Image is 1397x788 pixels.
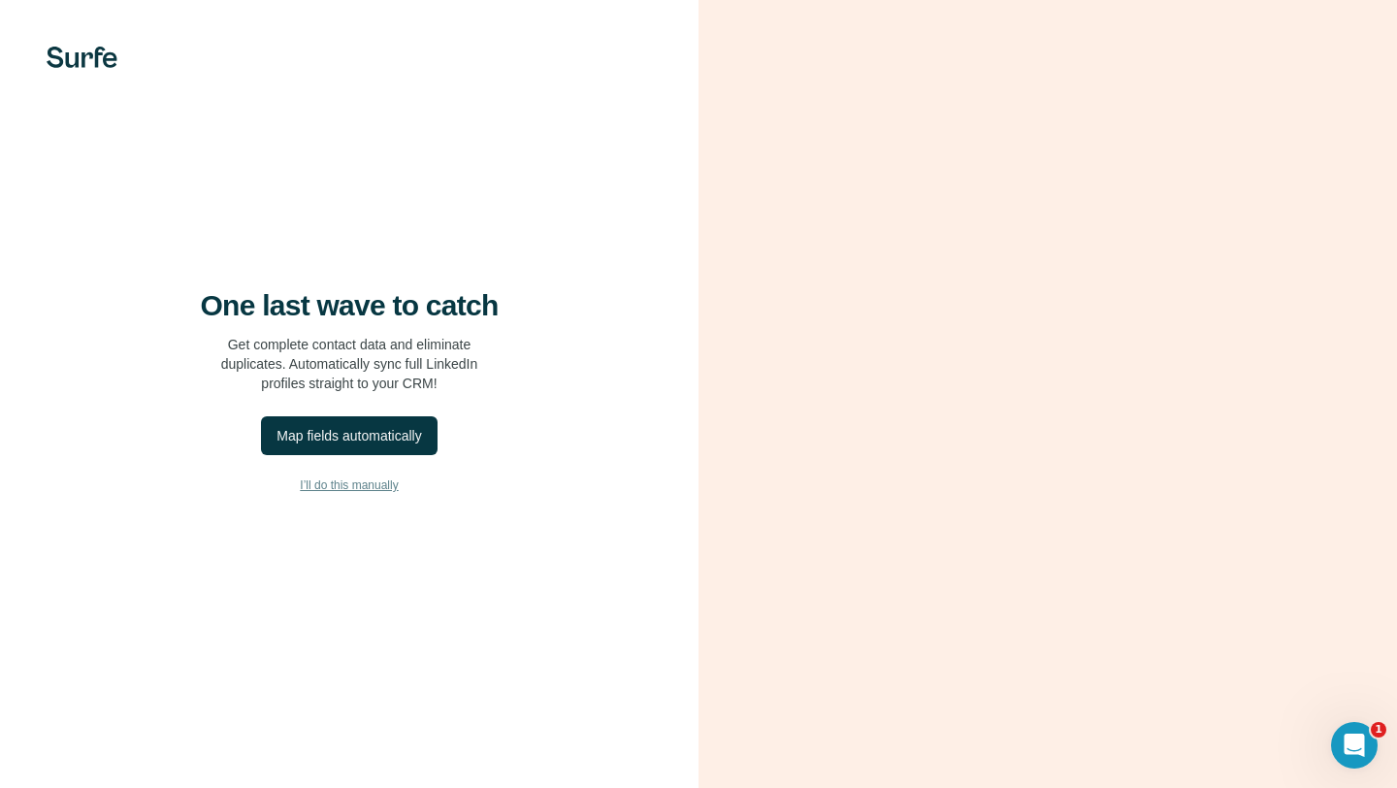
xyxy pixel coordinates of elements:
[47,47,117,68] img: Surfe's logo
[300,476,398,494] span: I’ll do this manually
[221,335,478,393] p: Get complete contact data and eliminate duplicates. Automatically sync full LinkedIn profiles str...
[261,416,437,455] button: Map fields automatically
[276,426,421,445] div: Map fields automatically
[39,471,660,500] button: I’ll do this manually
[1371,722,1386,738] span: 1
[201,288,499,323] h4: One last wave to catch
[1331,722,1378,769] iframe: Intercom live chat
